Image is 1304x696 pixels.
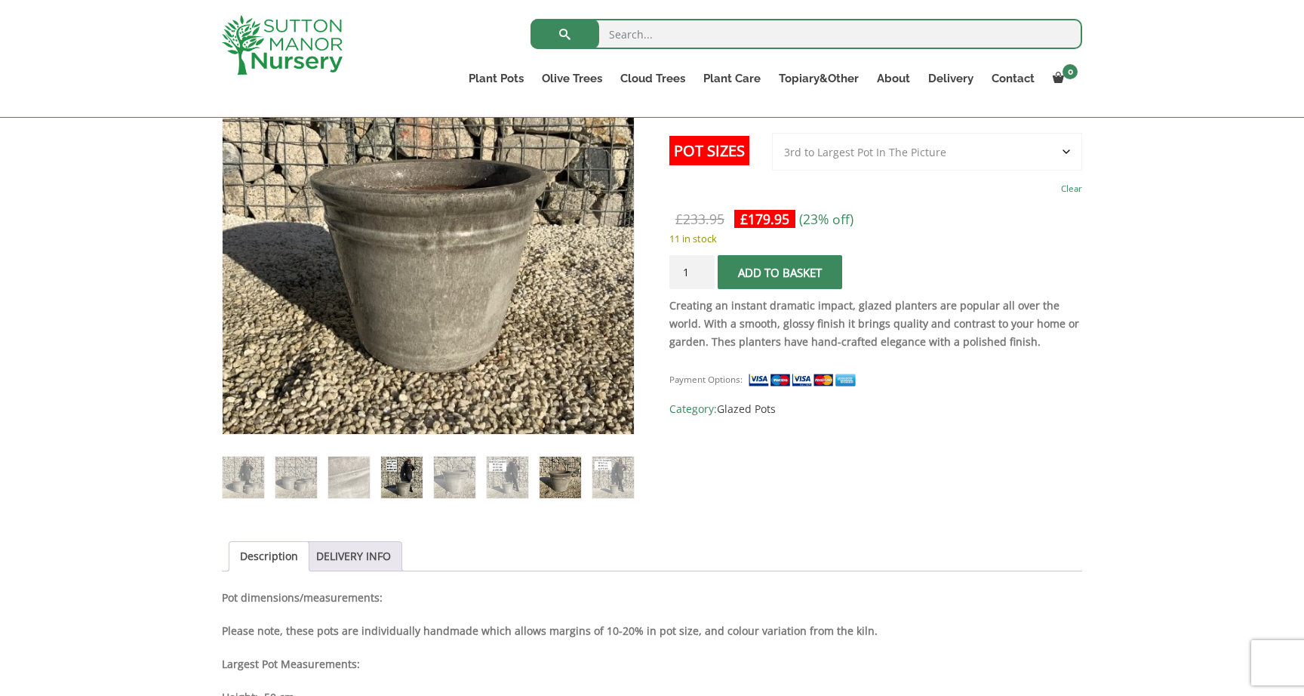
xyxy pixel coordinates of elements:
[1063,64,1078,79] span: 0
[487,457,528,498] img: The Hanoi Glazed Shades Of Grey Plant Pots - Image 6
[222,657,360,671] strong: Largest Pot Measurements:
[669,400,1082,418] span: Category:
[540,457,581,498] img: The Hanoi Glazed Shades Of Grey Plant Pots - Image 7
[748,372,861,388] img: payment supported
[675,210,724,228] bdi: 233.95
[328,457,370,498] img: The Hanoi Glazed Shades Of Grey Plant Pots - Image 3
[669,298,1079,349] strong: Creating an instant dramatic impact, glazed planters are popular all over the world. With a smoot...
[675,210,683,228] span: £
[717,402,776,416] a: Glazed Pots
[799,210,853,228] span: (23% off)
[1044,68,1082,89] a: 0
[669,374,743,385] small: Payment Options:
[531,19,1082,49] input: Search...
[770,68,868,89] a: Topiary&Other
[694,68,770,89] a: Plant Care
[533,68,611,89] a: Olive Trees
[740,210,789,228] bdi: 179.95
[669,255,715,289] input: Product quantity
[983,68,1044,89] a: Contact
[222,590,383,605] strong: Pot dimensions/measurements:
[275,457,317,498] img: The Hanoi Glazed Shades Of Grey Plant Pots - Image 2
[919,68,983,89] a: Delivery
[240,542,298,571] a: Description
[381,457,423,498] img: The Hanoi Glazed Shades Of Grey Plant Pots - Image 4
[611,68,694,89] a: Cloud Trees
[434,457,475,498] img: The Hanoi Glazed Shades Of Grey Plant Pots - Image 5
[718,255,842,289] button: Add to basket
[740,210,748,228] span: £
[669,229,1082,248] p: 11 in stock
[868,68,919,89] a: About
[223,457,264,498] img: The Hanoi Glazed Shades Of Grey Plant Pots
[460,68,533,89] a: Plant Pots
[669,136,749,165] label: Pot Sizes
[1061,178,1082,199] a: Clear options
[316,542,391,571] a: DELIVERY INFO
[592,457,634,498] img: The Hanoi Glazed Shades Of Grey Plant Pots - Image 8
[222,15,343,75] img: logo
[222,624,878,638] strong: Please note, these pots are individually handmade which allows margins of 10-20% in pot size, and...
